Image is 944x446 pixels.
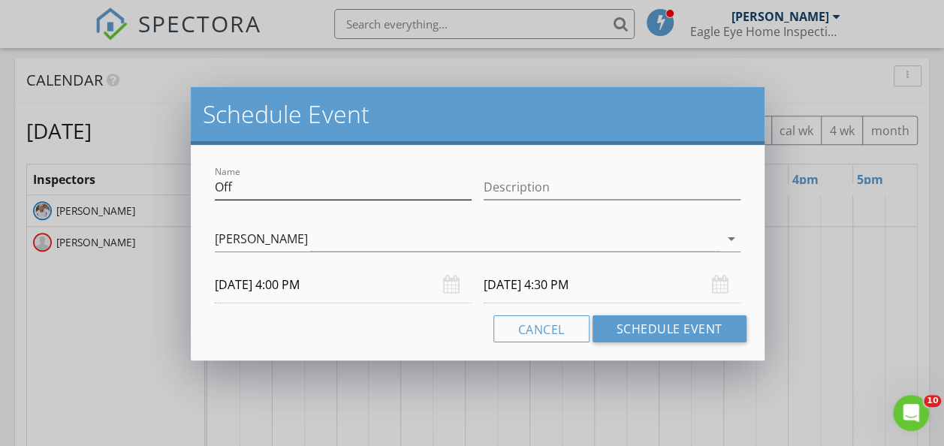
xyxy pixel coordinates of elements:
i: arrow_drop_down [722,230,740,248]
div: [PERSON_NAME] [215,232,308,246]
button: Cancel [493,315,590,342]
h2: Schedule Event [203,99,752,129]
input: Select date [484,267,740,303]
span: 10 [924,395,941,407]
input: Select date [215,267,472,303]
button: Schedule Event [593,315,746,342]
iframe: Intercom live chat [893,395,929,431]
